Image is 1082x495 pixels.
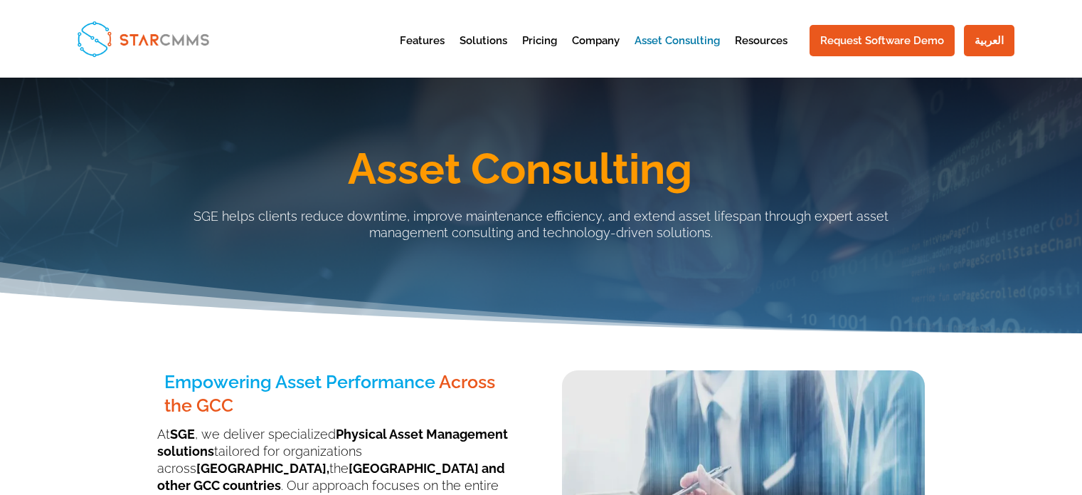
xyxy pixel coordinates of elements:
[164,371,435,392] span: Empowering Asset Performance
[735,36,787,71] a: Resources
[810,25,955,56] a: Request Software Demo
[157,208,925,242] p: SGE helps clients reduce downtime, improve maintenance efficiency, and extend asset lifespan thro...
[115,147,925,197] h1: Asset Consulting
[400,36,445,71] a: Features
[964,25,1014,56] a: العربية
[164,371,495,416] span: Across the GCC
[170,427,195,442] b: SGE
[522,36,557,71] a: Pricing
[572,36,620,71] a: Company
[157,461,505,493] b: [GEOGRAPHIC_DATA] and other GCC countries
[460,36,507,71] a: Solutions
[71,15,216,62] img: StarCMMS
[635,36,720,71] a: Asset Consulting
[196,461,329,476] b: [GEOGRAPHIC_DATA],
